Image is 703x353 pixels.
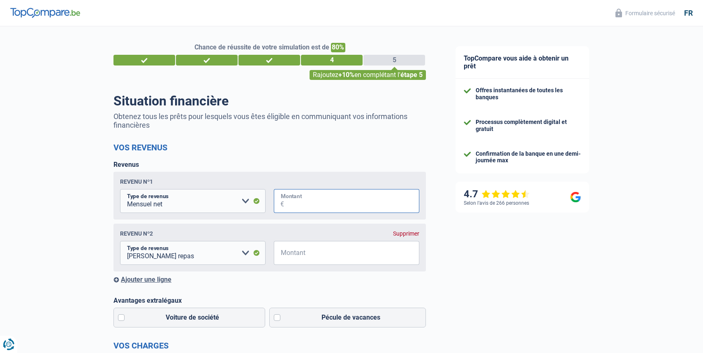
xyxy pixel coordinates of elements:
div: Ajouter une ligne [113,276,426,283]
img: TopCompare Logo [10,8,80,18]
h2: Vos charges [113,341,426,351]
h1: Situation financière [113,93,426,109]
span: € [274,241,284,265]
div: Offres instantanées de toutes les banques [476,87,581,101]
div: Processus complètement digital et gratuit [476,119,581,133]
span: Chance de réussite de votre simulation est de [194,43,329,51]
span: 80% [331,43,345,52]
label: Voiture de société [113,308,265,327]
div: fr [684,9,693,18]
div: TopCompare vous aide à obtenir un prêt [456,46,589,79]
button: Formulaire sécurisé [610,6,680,20]
div: Supprimer [393,230,419,237]
div: Confirmation de la banque en une demi-journée max [476,150,581,164]
div: 4.7 [464,188,530,200]
div: 5 [363,55,425,65]
div: 4 [301,55,363,65]
div: Revenu nº1 [120,178,153,185]
label: Revenus [113,161,139,168]
p: Obtenez tous les prêts pour lesquels vous êtes éligible en communiquant vos informations financières [113,112,426,129]
label: Avantages extralégaux [113,297,426,304]
div: Rajoutez en complétant l' [310,70,426,80]
div: 2 [176,55,238,65]
div: Revenu nº2 [120,230,153,237]
div: 3 [238,55,300,65]
span: € [274,189,284,213]
span: étape 5 [400,71,423,79]
div: Selon l’avis de 266 personnes [464,200,529,206]
span: +10% [338,71,354,79]
h2: Vos revenus [113,143,426,152]
div: 1 [113,55,175,65]
label: Pécule de vacances [269,308,426,327]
